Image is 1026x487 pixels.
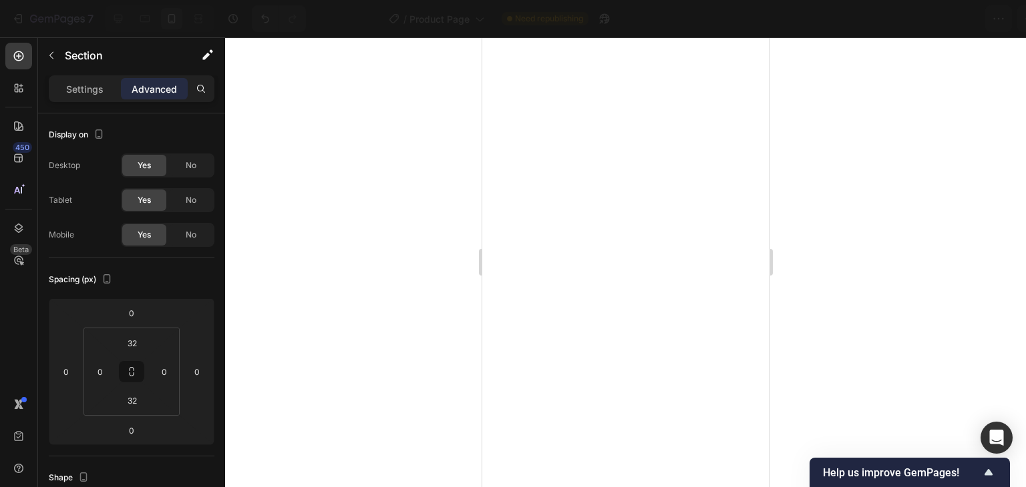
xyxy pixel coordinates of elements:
span: Yes [138,229,151,241]
input: 2xl [119,390,146,410]
input: 0 [56,362,76,382]
button: Show survey - Help us improve GemPages! [823,464,997,480]
span: No [186,194,196,206]
span: Product Page [409,12,470,26]
button: 5 products assigned [747,5,882,32]
span: Need republishing [515,13,583,25]
p: Section [65,47,174,63]
div: Shape [49,469,92,487]
input: 2xl [119,333,146,353]
input: 0 [118,303,145,323]
p: 7 [88,11,94,27]
button: Publish [937,5,993,32]
div: Desktop [49,159,80,171]
iframe: Design area [482,37,769,487]
input: 0px [154,362,174,382]
p: Settings [66,82,104,96]
div: Display on [49,126,107,144]
div: Mobile [49,229,74,241]
input: 0 [118,420,145,440]
div: Undo/Redo [252,5,306,32]
span: Save [899,13,921,25]
span: Yes [138,194,151,206]
button: Save [888,5,932,32]
span: / [403,12,407,26]
button: 7 [5,5,100,32]
span: No [186,229,196,241]
div: Tablet [49,194,72,206]
div: 450 [13,142,32,153]
input: 0px [90,362,110,382]
span: Help us improve GemPages! [823,466,981,479]
span: No [186,159,196,171]
div: Spacing (px) [49,271,115,289]
span: 5 products assigned [759,12,852,26]
p: Advanced [132,82,177,96]
div: Publish [949,12,982,26]
div: Open Intercom Messenger [981,422,1013,454]
div: Beta [10,244,32,255]
input: 0 [187,362,207,382]
span: Yes [138,159,151,171]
